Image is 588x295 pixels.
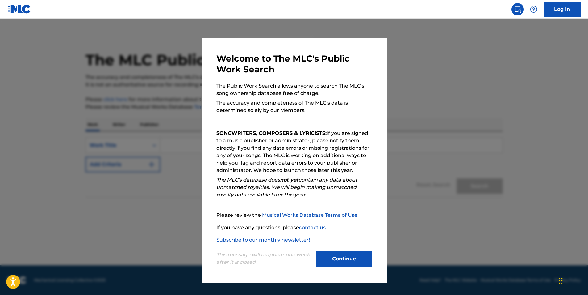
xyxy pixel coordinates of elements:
[299,224,326,230] a: contact us
[216,237,310,243] a: Subscribe to our monthly newsletter!
[544,2,581,17] a: Log In
[559,271,563,290] div: Drag
[216,212,372,219] p: Please review the
[216,82,372,97] p: The Public Work Search allows anyone to search The MLC’s song ownership database free of charge.
[216,130,327,136] strong: SONGWRITERS, COMPOSERS & LYRICISTS:
[557,265,588,295] iframe: Chat Widget
[280,177,298,183] strong: not yet
[216,99,372,114] p: The accuracy and completeness of The MLC’s data is determined solely by our Members.
[216,53,372,75] h3: Welcome to The MLC's Public Work Search
[262,212,357,218] a: Musical Works Database Terms of Use
[511,3,524,15] a: Public Search
[7,5,31,14] img: MLC Logo
[528,3,540,15] div: Help
[514,6,521,13] img: search
[316,251,372,267] button: Continue
[530,6,537,13] img: help
[216,177,357,198] em: The MLC’s database does contain any data about unmatched royalties. We will begin making unmatche...
[216,224,372,231] p: If you have any questions, please .
[216,130,372,174] p: If you are signed to a music publisher or administrator, please notify them directly if you find ...
[216,251,313,266] p: This message will reappear one week after it is closed.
